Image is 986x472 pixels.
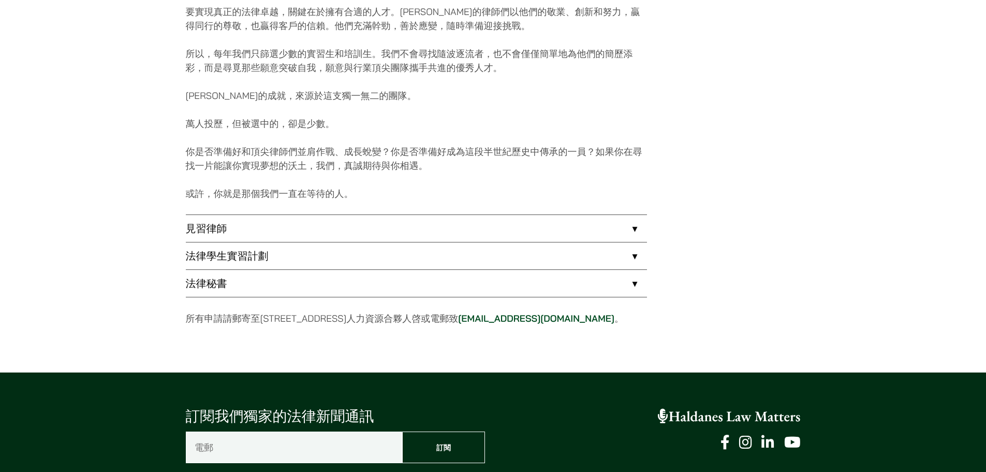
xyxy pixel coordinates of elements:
[186,270,647,297] a: 法律秘書
[186,311,647,325] p: 所有申請請郵寄至[STREET_ADDRESS]人力資源合夥人啓或電郵致 。
[402,432,485,463] input: 訂閱
[186,242,647,269] a: 法律學生實習計劃
[186,432,403,463] input: 電郵
[186,5,647,33] p: 要實現真正的法律卓越，關鍵在於擁有合適的人才。[PERSON_NAME]的律師們以他們的敬業、創新和努力，贏得同行的尊敬，也贏得客戶的信賴。他們充滿幹勁，善於應變，隨時準備迎接挑戰。
[186,145,647,173] p: 你是否準備好和頂尖律師們並肩作戰、成長蛻變？你是否準備好成為這段半世紀歷史中傳承的一員？如果你在尋找一片能讓你實現夢想的沃土，我們，真誠期待與你相遇。
[186,89,647,103] p: [PERSON_NAME]的成就，來源於這支獨一無二的團隊。
[458,312,614,324] a: [EMAIL_ADDRESS][DOMAIN_NAME]
[186,187,647,201] p: 或許，你就是那個我們一直在等待的人。
[658,407,801,426] a: Haldanes Law Matters
[186,215,647,242] a: 見習律師
[186,406,485,427] p: 訂閱我們獨家的法律新聞通訊
[186,47,647,75] p: 所以，每年我們只篩選少數的實習生和培訓生。我們不會尋找隨波逐流者，也不會僅僅簡單地為他們的簡歷添彩，而是尋覓那些願意突破自我，願意與行業頂尖團隊攜手共進的優秀人才。
[186,117,647,131] p: 萬人投歷，但被選中的，卻是少數。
